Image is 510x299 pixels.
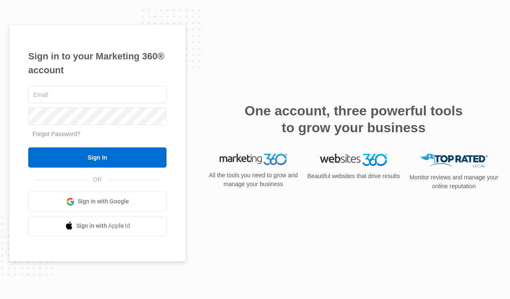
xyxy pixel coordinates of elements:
input: Sign In [28,147,166,168]
span: OR [87,175,108,184]
h1: Sign in to your Marketing 360® account [28,49,166,77]
img: Marketing 360 [220,154,287,166]
a: Sign in with Google [28,192,166,212]
p: Beautiful websites that drive results [306,172,401,181]
span: Sign in with Google [78,197,129,206]
span: Sign in with Apple Id [76,222,130,230]
p: Monitor reviews and manage your online reputation [407,173,501,191]
img: Top Rated Local [420,154,488,168]
a: Forgot Password? [32,131,81,137]
h2: One account, three powerful tools to grow your business [242,102,465,136]
img: Websites 360 [320,154,387,166]
input: Email [28,86,166,104]
a: Sign in with Apple Id [28,216,166,236]
p: All the tools you need to grow and manage your business [206,171,301,189]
